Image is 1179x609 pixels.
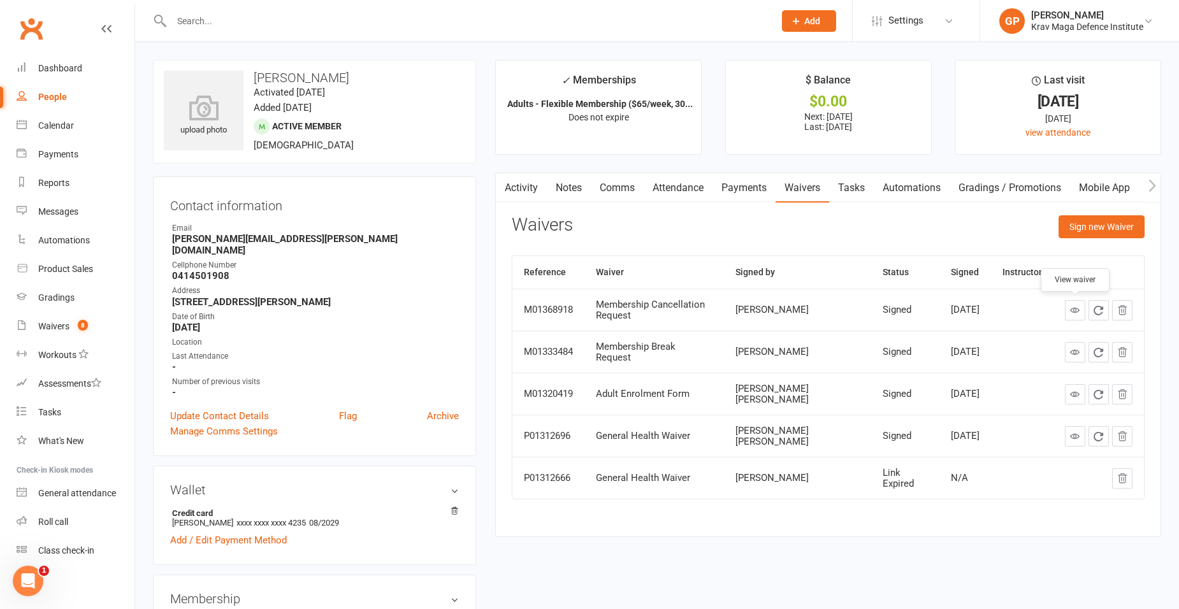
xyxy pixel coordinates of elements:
[38,206,78,217] div: Messages
[512,215,573,235] h3: Waivers
[735,347,860,357] div: [PERSON_NAME]
[596,473,712,484] div: General Health Waiver
[951,389,980,399] div: [DATE]
[524,473,573,484] div: P01312666
[38,321,69,331] div: Waivers
[38,517,68,527] div: Roll call
[939,256,991,289] th: Signed
[38,488,116,498] div: General attendance
[17,479,134,508] a: General attendance kiosk mode
[172,387,459,398] strong: -
[38,92,67,102] div: People
[17,169,134,197] a: Reports
[172,508,452,518] strong: Credit card
[735,473,860,484] div: [PERSON_NAME]
[524,431,573,441] div: P01312696
[524,389,573,399] div: M01320419
[172,322,459,333] strong: [DATE]
[17,226,134,255] a: Automations
[17,255,134,283] a: Product Sales
[735,426,860,447] div: [PERSON_NAME] [PERSON_NAME]
[806,72,851,95] div: $ Balance
[524,304,573,315] div: M01368918
[596,299,712,320] div: Membership Cancellation Request
[236,518,306,527] span: xxxx xxxx xxxx 4235
[15,13,47,45] a: Clubworx
[164,71,465,85] h3: [PERSON_NAME]
[38,350,76,360] div: Workouts
[172,336,459,348] div: Location
[38,178,69,188] div: Reports
[170,533,287,548] a: Add / Edit Payment Method
[172,296,459,308] strong: [STREET_ADDRESS][PERSON_NAME]
[427,408,459,424] a: Archive
[38,378,101,389] div: Assessments
[17,536,134,565] a: Class kiosk mode
[991,256,1053,289] th: Instructor
[596,389,712,399] div: Adult Enrolment Form
[170,483,459,497] h3: Wallet
[17,54,134,83] a: Dashboard
[782,10,836,32] button: Add
[172,350,459,362] div: Last Attendance
[724,256,871,289] th: Signed by
[596,431,712,441] div: General Health Waiver
[38,407,61,417] div: Tasks
[591,173,644,203] a: Comms
[737,111,920,132] p: Next: [DATE] Last: [DATE]
[1031,10,1143,21] div: [PERSON_NAME]
[170,424,278,439] a: Manage Comms Settings
[254,102,312,113] time: Added [DATE]
[17,341,134,369] a: Workouts
[871,256,939,289] th: Status
[967,95,1149,108] div: [DATE]
[170,194,459,213] h3: Contact information
[951,431,980,441] div: [DATE]
[38,149,78,159] div: Payments
[1070,173,1139,203] a: Mobile App
[999,8,1025,34] div: GP
[584,256,724,289] th: Waiver
[17,140,134,169] a: Payments
[13,566,43,596] iframe: Intercom live chat
[17,283,134,312] a: Gradings
[38,235,90,245] div: Automations
[38,120,74,131] div: Calendar
[950,173,1070,203] a: Gradings / Promotions
[888,6,923,35] span: Settings
[78,320,88,331] span: 8
[17,427,134,455] a: What's New
[309,518,339,527] span: 08/2029
[561,72,636,96] div: Memberships
[170,592,459,606] h3: Membership
[17,369,134,398] a: Assessments
[737,95,920,108] div: $0.00
[735,383,860,405] div: [PERSON_NAME] [PERSON_NAME]
[507,99,693,109] strong: Adults - Flexible Membership ($65/week, 30...
[512,256,584,289] th: Reference
[596,341,712,362] div: Membership Break Request
[883,431,928,441] div: Signed
[17,111,134,140] a: Calendar
[951,347,980,357] div: [DATE]
[17,83,134,111] a: People
[712,173,776,203] a: Payments
[1031,21,1143,32] div: Krav Maga Defence Institute
[170,408,269,424] a: Update Contact Details
[254,140,354,151] span: [DEMOGRAPHIC_DATA]
[874,173,950,203] a: Automations
[496,173,547,203] a: Activity
[17,312,134,341] a: Waivers 8
[38,436,84,446] div: What's New
[883,468,928,489] div: Link Expired
[17,398,134,427] a: Tasks
[17,197,134,226] a: Messages
[17,508,134,536] a: Roll call
[38,63,82,73] div: Dashboard
[561,75,570,87] i: ✓
[951,304,980,315] div: [DATE]
[39,566,49,576] span: 1
[172,259,459,271] div: Cellphone Number
[951,473,980,484] div: N/A
[172,270,459,282] strong: 0414501908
